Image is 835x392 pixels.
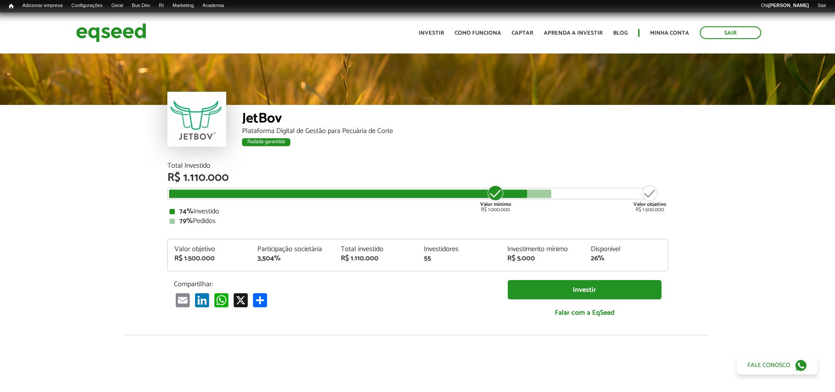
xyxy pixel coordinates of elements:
[213,293,230,307] a: WhatsApp
[424,255,494,262] div: 55
[174,280,495,288] p: Compartilhar:
[242,128,668,135] div: Plataforma Digital de Gestão para Pecuária de Corte
[591,255,661,262] div: 26%
[341,246,411,253] div: Total investido
[455,30,501,36] a: Como funciona
[508,280,661,300] a: Investir
[167,172,668,183] div: R$ 1.110.000
[507,246,578,253] div: Investimento mínimo
[508,304,661,322] a: Falar com a EqSeed
[424,246,494,253] div: Investidores
[591,246,661,253] div: Disponível
[170,218,666,225] div: Pedidos
[18,2,67,9] a: Adicionar empresa
[193,293,211,307] a: LinkedIn
[179,205,193,217] strong: 74%
[170,208,666,215] div: Investido
[419,30,444,36] a: Investir
[174,246,245,253] div: Valor objetivo
[700,26,761,39] a: Sair
[107,2,127,9] a: Geral
[179,215,193,227] strong: 79%
[167,162,668,169] div: Total Investido
[242,111,668,128] div: JetBov
[242,138,290,146] div: Rodada garantida
[174,293,192,307] a: Email
[756,2,813,9] a: Olá[PERSON_NAME]
[737,356,817,374] a: Fale conosco
[4,2,18,11] a: Início
[480,200,511,209] strong: Valor mínimo
[168,2,198,9] a: Marketing
[633,200,666,209] strong: Valor objetivo
[127,2,155,9] a: Bus Dev
[67,2,107,9] a: Configurações
[813,2,831,9] a: Sair
[544,30,603,36] a: Aprenda a investir
[650,30,689,36] a: Minha conta
[251,293,269,307] a: Share
[768,3,809,8] strong: [PERSON_NAME]
[257,246,328,253] div: Participação societária
[174,255,245,262] div: R$ 1.500.000
[507,255,578,262] div: R$ 5.000
[198,2,228,9] a: Academia
[512,30,533,36] a: Captar
[232,293,249,307] a: X
[479,184,512,212] div: R$ 1.000.000
[76,21,146,44] img: EqSeed
[9,3,14,9] span: Início
[257,255,328,262] div: 3,504%
[341,255,411,262] div: R$ 1.110.000
[633,184,666,212] div: R$ 1.500.000
[155,2,168,9] a: RI
[613,30,628,36] a: Blog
